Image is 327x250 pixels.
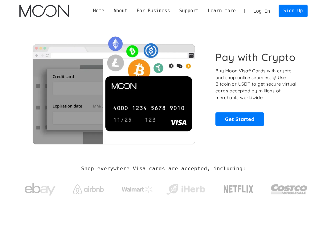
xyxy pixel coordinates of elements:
[203,7,240,14] div: Learn more
[223,182,254,197] img: Netflix
[137,7,170,14] div: For Business
[109,7,132,14] div: About
[165,182,206,196] img: iHerb
[214,175,263,200] a: Netflix
[249,5,275,17] a: Log In
[279,5,307,17] a: Sign Up
[81,166,246,172] h2: Shop everywhere Visa cards are accepted, including:
[19,5,69,17] a: home
[19,5,69,17] img: Moon Logo
[73,184,104,194] img: Airbnb
[174,7,203,14] div: Support
[208,7,236,14] div: Learn more
[165,176,206,200] a: iHerb
[117,179,158,196] a: Walmart
[113,7,127,14] div: About
[132,7,174,14] div: For Business
[271,173,307,203] a: Costco
[215,51,296,63] h1: Pay with Crypto
[19,33,208,144] img: Moon Cards let you spend your crypto anywhere Visa is accepted.
[88,7,109,14] a: Home
[122,186,153,193] img: Walmart
[215,112,264,126] a: Get Started
[215,67,301,101] p: Buy Moon Visa® Cards with crypto and shop online seamlessly! Use Bitcoin or USDT to get secure vi...
[179,7,198,14] div: Support
[19,174,60,202] a: ebay
[25,180,55,199] img: ebay
[68,178,109,197] a: Airbnb
[271,179,307,200] img: Costco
